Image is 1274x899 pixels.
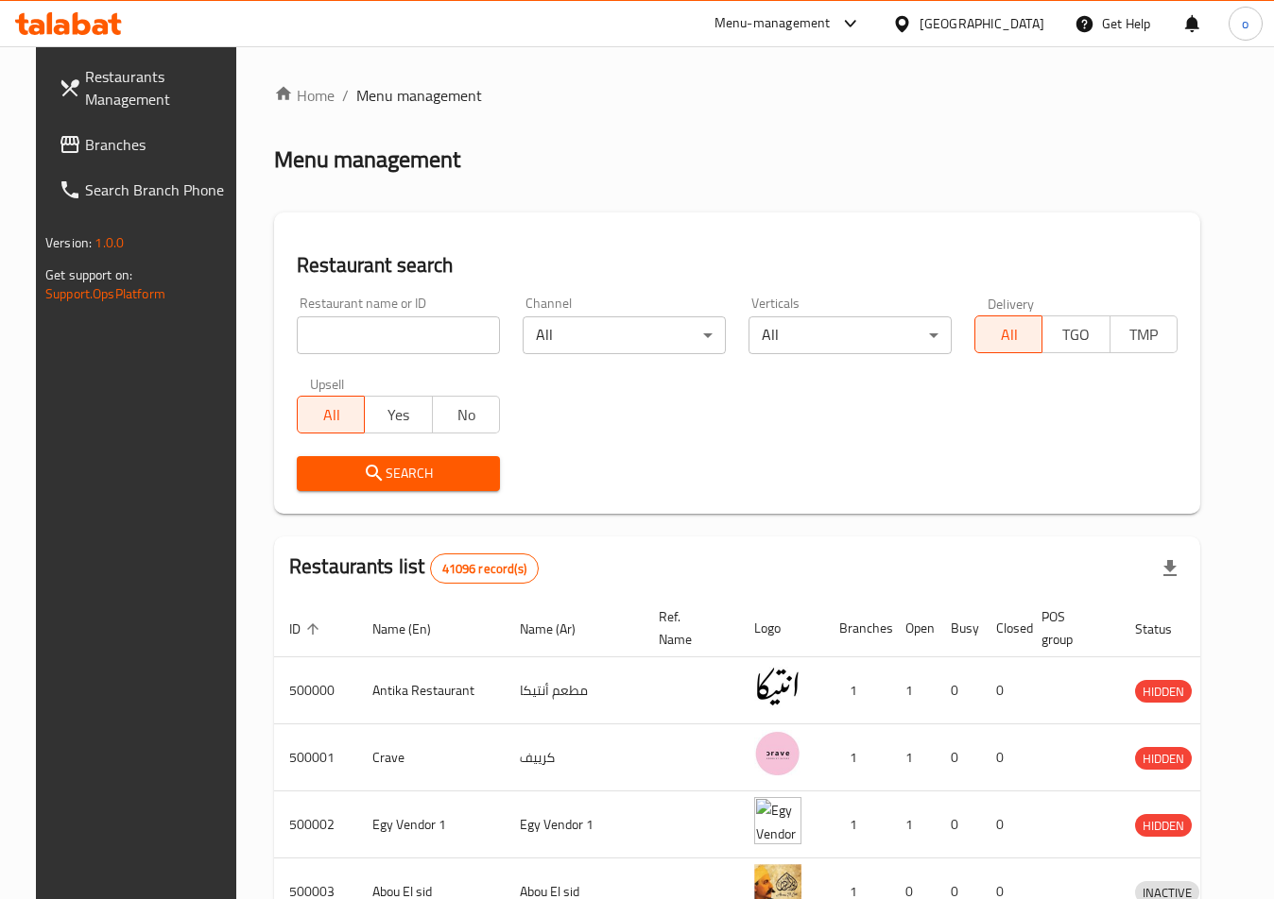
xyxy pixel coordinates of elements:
[364,396,432,433] button: Yes
[274,144,460,175] h2: Menu management
[754,797,801,844] img: Egy Vendor 1
[310,377,345,390] label: Upsell
[356,84,482,107] span: Menu management
[297,316,500,354] input: Search for restaurant name or ID..
[274,657,357,724] td: 500000
[739,600,824,657] th: Logo
[936,724,981,791] td: 0
[890,600,936,657] th: Open
[749,316,952,354] div: All
[520,618,600,640] span: Name (Ar)
[1135,748,1192,770] span: HIDDEN
[45,230,92,255] span: Version:
[85,65,233,110] span: Restaurants Management
[357,724,505,791] td: Crave
[981,657,1026,724] td: 0
[43,167,249,212] a: Search Branch Phone
[1042,605,1097,651] span: POS group
[305,401,357,429] span: All
[43,122,249,167] a: Branches
[936,657,981,724] td: 0
[297,251,1178,280] h2: Restaurant search
[432,396,500,433] button: No
[824,600,890,657] th: Branches
[824,657,890,724] td: 1
[974,315,1042,353] button: All
[1135,814,1192,837] div: HIDDEN
[85,178,233,201] span: Search Branch Phone
[297,396,365,433] button: All
[890,657,936,724] td: 1
[714,12,831,35] div: Menu-management
[274,84,1200,107] nav: breadcrumb
[981,600,1026,657] th: Closed
[372,401,424,429] span: Yes
[274,84,335,107] a: Home
[1135,681,1192,703] span: HIDDEN
[431,560,538,578] span: 41096 record(s)
[430,553,539,584] div: Total records count
[1135,680,1192,703] div: HIDDEN
[274,724,357,791] td: 500001
[1135,618,1197,640] span: Status
[357,791,505,858] td: Egy Vendor 1
[45,263,132,287] span: Get support on:
[312,462,485,485] span: Search
[1118,321,1170,348] span: TMP
[824,791,890,858] td: 1
[754,663,801,710] img: Antika Restaurant
[981,791,1026,858] td: 0
[988,297,1035,310] label: Delivery
[890,791,936,858] td: 1
[505,791,644,858] td: Egy Vendor 1
[1042,315,1110,353] button: TGO
[440,401,492,429] span: No
[43,54,249,122] a: Restaurants Management
[1050,321,1102,348] span: TGO
[45,281,165,306] a: Support.OpsPlatform
[505,657,644,724] td: مطعم أنتيكا
[523,316,726,354] div: All
[1135,815,1192,837] span: HIDDEN
[659,605,716,651] span: Ref. Name
[1135,747,1192,770] div: HIDDEN
[1110,315,1178,353] button: TMP
[920,13,1044,34] div: [GEOGRAPHIC_DATA]
[357,657,505,724] td: Antika Restaurant
[274,791,357,858] td: 500002
[754,730,801,777] img: Crave
[342,84,349,107] li: /
[983,321,1035,348] span: All
[505,724,644,791] td: كرييف
[372,618,456,640] span: Name (En)
[297,456,500,491] button: Search
[289,552,539,584] h2: Restaurants list
[1147,546,1193,591] div: Export file
[85,133,233,156] span: Branches
[890,724,936,791] td: 1
[824,724,890,791] td: 1
[95,230,124,255] span: 1.0.0
[1242,13,1248,34] span: o
[936,791,981,858] td: 0
[289,618,325,640] span: ID
[981,724,1026,791] td: 0
[936,600,981,657] th: Busy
